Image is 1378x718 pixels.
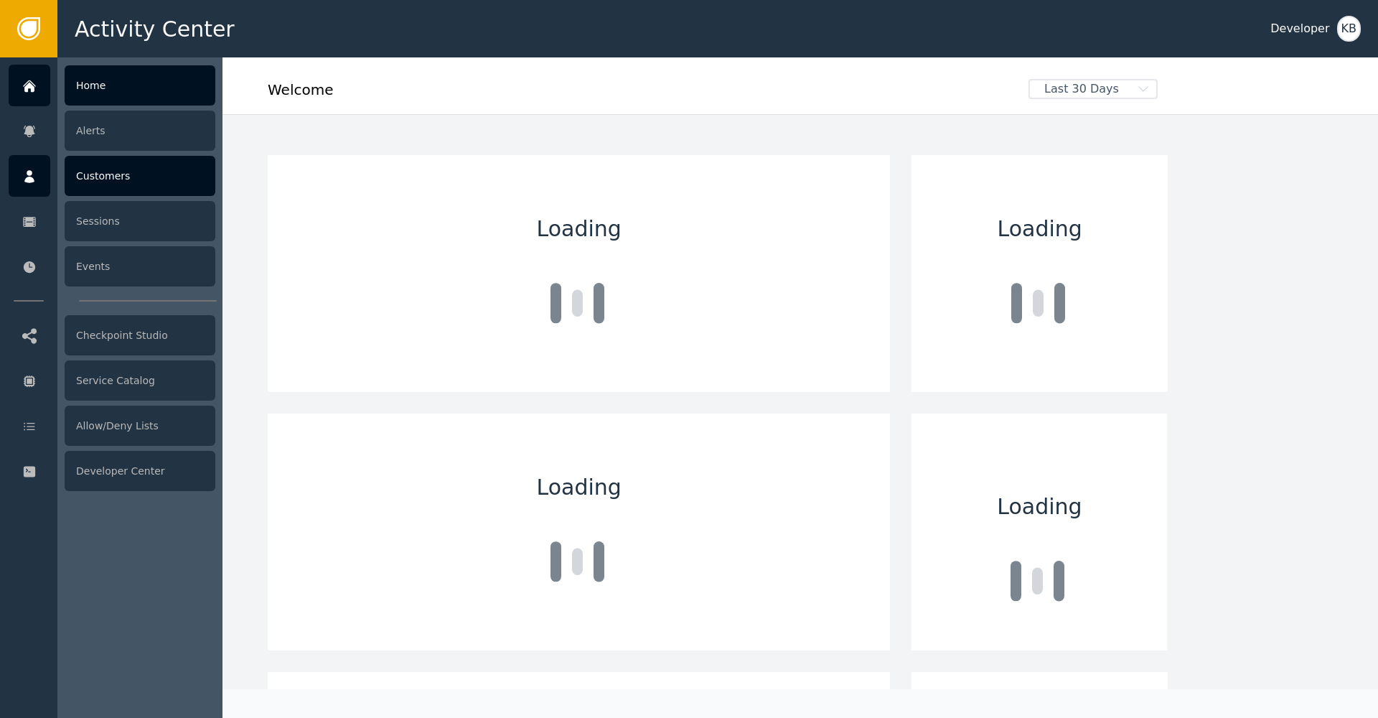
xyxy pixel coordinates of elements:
[998,213,1082,245] span: Loading
[9,246,215,287] a: Events
[9,110,215,151] a: Alerts
[9,65,215,106] a: Home
[65,406,215,446] div: Allow/Deny Lists
[75,13,235,45] span: Activity Center
[1030,80,1133,98] span: Last 30 Days
[9,360,215,401] a: Service Catalog
[268,79,1018,111] div: Welcome
[65,315,215,355] div: Checkpoint Studio
[65,360,215,401] div: Service Catalog
[65,65,215,106] div: Home
[65,156,215,196] div: Customers
[9,405,215,447] a: Allow/Deny Lists
[997,490,1082,523] span: Loading
[1018,79,1168,99] button: Last 30 Days
[65,201,215,241] div: Sessions
[537,213,622,245] span: Loading
[1337,16,1361,42] button: KB
[1270,20,1329,37] div: Developer
[9,200,215,242] a: Sessions
[65,246,215,286] div: Events
[65,451,215,491] div: Developer Center
[9,450,215,492] a: Developer Center
[65,111,215,151] div: Alerts
[537,471,622,503] span: Loading
[9,314,215,356] a: Checkpoint Studio
[9,155,215,197] a: Customers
